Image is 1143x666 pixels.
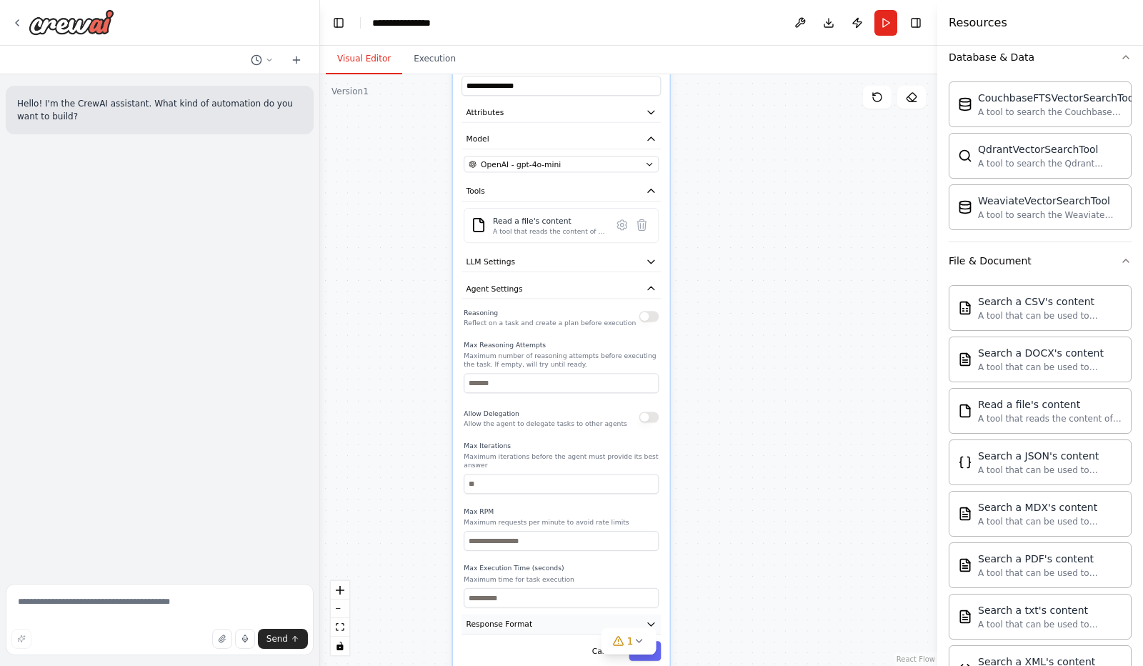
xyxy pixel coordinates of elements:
[461,102,661,122] button: Attributes
[978,142,1122,156] div: QdrantVectorSearchTool
[471,217,486,232] img: FileReadTool
[978,449,1122,463] div: Search a JSON's content
[17,97,302,123] p: Hello! I'm the CrewAI assistant. What kind of automation do you want to build?
[978,603,1122,617] div: Search a txt's content
[329,13,349,33] button: Hide left sidebar
[958,352,972,367] img: Docxsearchtool
[978,194,1122,208] div: WeaviateVectorSearchTool
[958,149,972,163] img: Qdrantvectorsearchtool
[11,629,31,649] button: Improve this prompt
[245,51,279,69] button: Switch to previous chat
[266,633,288,645] span: Send
[258,629,308,649] button: Send
[331,618,349,637] button: fit view
[464,156,659,172] button: OpenAI - gpt-4o-mini
[331,581,349,600] button: zoom in
[629,641,661,661] button: Save
[331,581,349,655] div: React Flow controls
[978,500,1122,515] div: Search a MDX's content
[466,134,489,144] span: Model
[464,452,659,470] p: Maximum iterations before the agent must provide its best answer
[949,242,1132,279] button: File & Document
[464,442,659,450] label: Max Iterations
[461,252,661,272] button: LLM Settings
[285,51,308,69] button: Start a new chat
[958,97,972,111] img: Couchbaseftsvectorsearchtool
[493,215,606,226] div: Read a file's content
[493,227,606,236] div: A tool that reads the content of a file. To use this tool, provide a 'file_path' parameter with t...
[481,159,561,169] span: OpenAI - gpt-4o-mini
[466,186,484,197] span: Tools
[461,279,661,299] button: Agent Settings
[958,301,972,315] img: Csvsearchtool
[949,14,1007,31] h4: Resources
[212,629,232,649] button: Upload files
[958,558,972,572] img: Pdfsearchtool
[464,409,519,417] span: Allow Delegation
[586,641,625,661] button: Cancel
[466,257,515,267] span: LLM Settings
[949,76,1132,242] div: Database & Data
[978,413,1122,424] div: A tool that reads the content of a file. To use this tool, provide a 'file_path' parameter with t...
[978,158,1122,169] div: A tool to search the Qdrant database for relevant information on internal documents.
[612,215,632,235] button: Configure tool
[464,518,659,527] p: Maximum requests per minute to avoid rate limits
[466,619,532,630] span: Response Format
[464,419,627,428] p: Allow the agent to delegate tasks to other agents
[331,637,349,655] button: toggle interactivity
[978,397,1122,412] div: Read a file's content
[632,215,652,235] button: Delete tool
[978,567,1122,579] div: A tool that can be used to semantic search a query from a PDF's content.
[978,91,1137,105] div: CouchbaseFTSVectorSearchTool
[466,283,522,294] span: Agent Settings
[958,610,972,624] img: Txtsearchtool
[326,44,402,74] button: Visual Editor
[978,464,1122,476] div: A tool that can be used to semantic search a query from a JSON's content.
[978,346,1122,360] div: Search a DOCX's content
[958,507,972,521] img: Mdxsearchtool
[461,182,661,202] button: Tools
[958,404,972,418] img: Filereadtool
[897,655,935,663] a: React Flow attribution
[331,600,349,618] button: zoom out
[461,129,661,149] button: Model
[29,9,114,35] img: Logo
[958,200,972,214] img: Weaviatevectorsearchtool
[602,628,657,655] button: 1
[464,575,659,584] p: Maximum time for task execution
[331,86,369,97] div: Version 1
[464,507,659,516] label: Max RPM
[978,310,1122,322] div: A tool that can be used to semantic search a query from a CSV's content.
[978,619,1122,630] div: A tool that can be used to semantic search a query from a txt's content.
[464,341,659,349] label: Max Reasoning Attempts
[978,106,1137,118] div: A tool to search the Couchbase database for relevant information on internal documents.
[958,455,972,469] img: Jsonsearchtool
[978,516,1122,527] div: A tool that can be used to semantic search a query from a MDX's content.
[464,352,659,369] p: Maximum number of reasoning attempts before executing the task. If empty, will try until ready.
[949,50,1034,64] div: Database & Data
[464,309,498,317] span: Reasoning
[372,16,444,30] nav: breadcrumb
[978,209,1122,221] div: A tool to search the Weaviate database for relevant information on internal documents.
[627,634,634,648] span: 1
[235,629,255,649] button: Click to speak your automation idea
[464,564,659,572] label: Max Execution Time (seconds)
[461,615,661,635] button: Response Format
[464,319,636,327] p: Reflect on a task and create a plan before execution
[949,39,1132,76] button: Database & Data
[906,13,926,33] button: Hide right sidebar
[466,106,504,117] span: Attributes
[949,254,1032,268] div: File & Document
[402,44,467,74] button: Execution
[978,552,1122,566] div: Search a PDF's content
[978,294,1122,309] div: Search a CSV's content
[978,362,1122,373] div: A tool that can be used to semantic search a query from a DOCX's content.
